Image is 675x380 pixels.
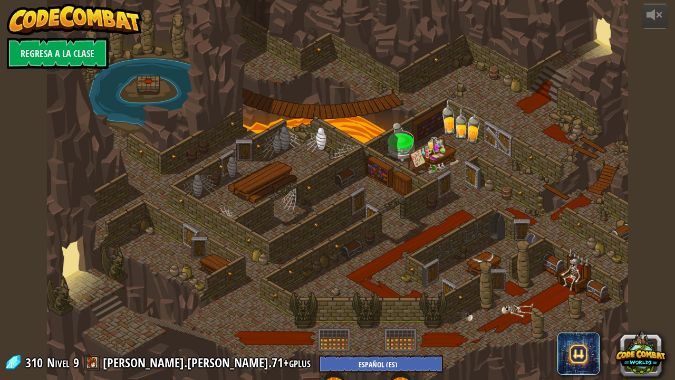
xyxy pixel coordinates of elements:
span: 310 [25,354,46,371]
span: 9 [73,354,79,371]
a: [PERSON_NAME].[PERSON_NAME].71+gplus [103,354,314,371]
img: CodeCombat - Learn how to code by playing a game [7,4,142,35]
a: Regresa a la clase [7,37,109,69]
span: Nivel [47,354,70,372]
button: Ajustar volúmen [642,4,668,28]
